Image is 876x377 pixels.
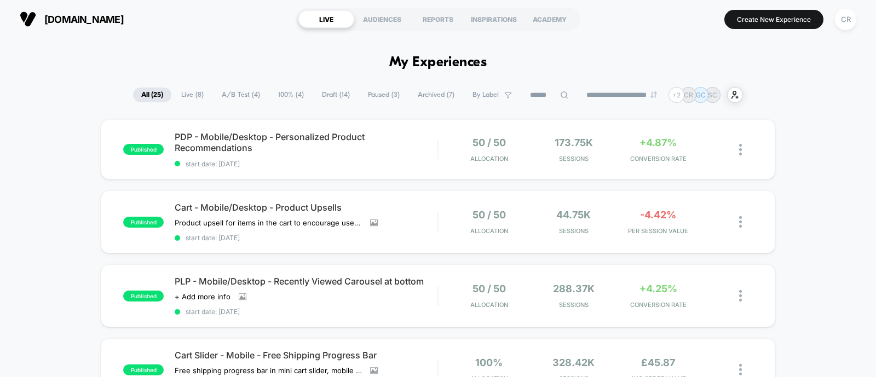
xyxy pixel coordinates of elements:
img: close [739,144,742,155]
span: A/B Test ( 4 ) [214,88,268,102]
span: Sessions [534,227,613,235]
span: published [123,364,164,375]
p: GC [696,91,706,99]
span: CONVERSION RATE [619,301,698,309]
span: start date: [DATE] [175,308,437,316]
span: Sessions [534,155,613,163]
div: ACADEMY [522,10,578,28]
span: 173.75k [555,137,593,148]
span: [DOMAIN_NAME] [44,14,124,25]
span: £45.87 [641,357,675,368]
span: Draft ( 14 ) [314,88,358,102]
span: Allocation [470,301,508,309]
span: -4.42% [640,209,676,221]
span: 50 / 50 [472,283,506,294]
span: PDP - Mobile/Desktop - Personalized Product Recommendations [175,131,437,153]
div: CR [835,9,856,30]
div: REPORTS [410,10,466,28]
div: INSPIRATIONS [466,10,522,28]
button: Create New Experience [724,10,823,29]
span: Sessions [534,301,613,309]
span: Archived ( 7 ) [410,88,463,102]
span: 50 / 50 [472,209,506,221]
span: published [123,291,164,301]
h1: My Experiences [389,55,487,71]
span: 44.75k [556,209,591,221]
div: LIVE [298,10,354,28]
span: PLP - Mobile/Desktop - Recently Viewed Carousel at bottom [175,276,437,287]
img: close [739,364,742,375]
span: Allocation [470,227,508,235]
span: Paused ( 3 ) [360,88,408,102]
span: +4.87% [639,137,677,148]
span: 328.42k [552,357,595,368]
span: 100% [475,357,503,368]
span: Free shipping progress bar in mini cart slider, mobile only [175,366,362,375]
span: PER SESSION VALUE [619,227,698,235]
span: start date: [DATE] [175,160,437,168]
span: 100% ( 4 ) [270,88,312,102]
span: start date: [DATE] [175,234,437,242]
button: CR [832,8,860,31]
img: Visually logo [20,11,36,27]
p: CR [684,91,693,99]
span: + Add more info [175,292,230,301]
span: Live ( 8 ) [173,88,212,102]
img: end [650,91,657,98]
div: + 2 [668,87,684,103]
p: SC [708,91,717,99]
span: Cart Slider - Mobile - Free Shipping Progress Bar [175,350,437,361]
span: 50 / 50 [472,137,506,148]
span: published [123,217,164,228]
button: [DOMAIN_NAME] [16,10,127,28]
span: Cart - Mobile/Desktop - Product Upsells [175,202,437,213]
span: CONVERSION RATE [619,155,698,163]
span: All ( 25 ) [133,88,171,102]
span: Product upsell for items in the cart to encourage users to add more items to their basket/increas... [175,218,362,227]
span: published [123,144,164,155]
span: 288.37k [553,283,595,294]
span: +4.25% [639,283,677,294]
span: Allocation [470,155,508,163]
div: AUDIENCES [354,10,410,28]
img: close [739,290,742,301]
span: By Label [472,91,499,99]
img: close [739,216,742,228]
